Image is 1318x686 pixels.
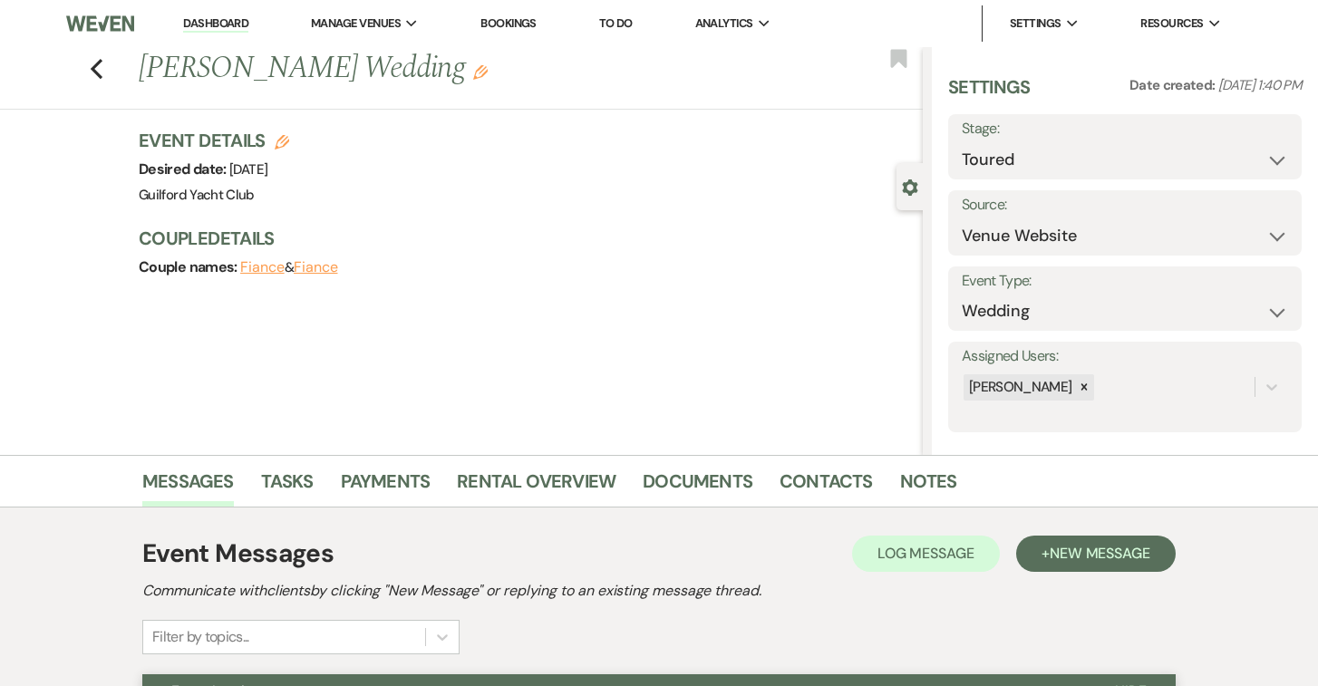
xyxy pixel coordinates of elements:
a: Rental Overview [457,467,615,507]
div: [PERSON_NAME] [964,374,1075,401]
a: Documents [643,467,752,507]
a: Payments [341,467,431,507]
div: Filter by topics... [152,626,249,648]
span: Desired date: [139,159,229,179]
span: Couple names: [139,257,240,276]
button: Edit [473,63,488,80]
a: Bookings [480,15,537,31]
h1: [PERSON_NAME] Wedding [139,47,759,91]
a: To Do [599,15,633,31]
span: [DATE] 1:40 PM [1218,76,1302,94]
span: [DATE] [229,160,267,179]
button: Log Message [852,536,1000,572]
span: Date created: [1129,76,1218,94]
span: Log Message [877,544,974,563]
button: Fiance [294,260,338,275]
button: +New Message [1016,536,1176,572]
label: Source: [962,192,1288,218]
h3: Event Details [139,128,289,153]
span: & [240,258,337,276]
label: Event Type: [962,268,1288,295]
img: Weven Logo [66,5,134,43]
button: Close lead details [902,178,918,195]
span: Settings [1010,14,1061,33]
h2: Communicate with clients by clicking "New Message" or replying to an existing message thread. [142,580,1176,602]
span: Manage Venues [311,14,401,33]
span: Analytics [695,14,753,33]
a: Notes [900,467,957,507]
a: Messages [142,467,234,507]
label: Stage: [962,116,1288,142]
h3: Couple Details [139,226,905,251]
span: Resources [1140,14,1203,33]
span: Guilford Yacht Club [139,186,255,204]
a: Contacts [780,467,873,507]
a: Tasks [261,467,314,507]
h3: Settings [948,74,1031,114]
label: Assigned Users: [962,343,1288,370]
button: Fiance [240,260,285,275]
a: Dashboard [183,15,248,33]
h1: Event Messages [142,535,334,573]
span: New Message [1050,544,1150,563]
